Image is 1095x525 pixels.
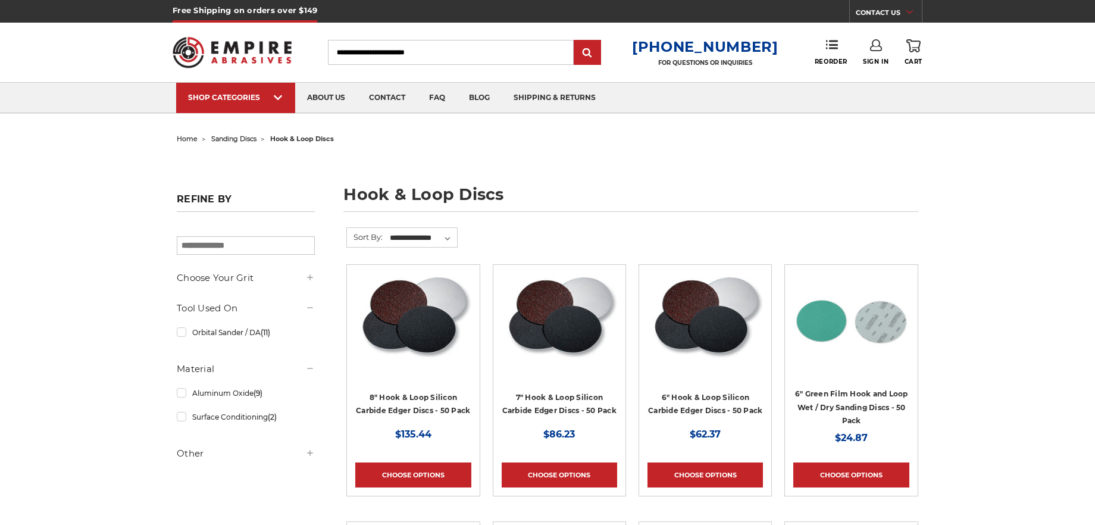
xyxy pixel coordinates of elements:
span: (2) [268,412,277,421]
label: Sort By: [347,228,383,246]
img: Silicon Carbide 7" Hook & Loop Edger Discs [502,273,617,368]
a: Choose Options [647,462,763,487]
span: Sign In [863,58,888,65]
a: Choose Options [502,462,617,487]
img: Silicon Carbide 8" Hook & Loop Edger Discs [355,273,471,368]
span: (11) [261,328,270,337]
h5: Refine by [177,193,315,212]
h5: Material [177,362,315,376]
a: home [177,135,198,143]
a: Reorder [815,39,847,65]
h5: Choose Your Grit [177,271,315,285]
a: Orbital Sander / DA [177,322,315,343]
a: Cart [905,39,922,65]
img: 6-inch 60-grit green film hook and loop sanding discs with fast cutting aluminum oxide for coarse... [793,273,909,368]
a: CONTACT US [856,6,922,23]
input: Submit [575,41,599,65]
h5: Other [177,446,315,461]
a: Surface Conditioning [177,407,315,427]
div: SHOP CATEGORIES [188,93,283,102]
a: Silicon Carbide 6" Hook & Loop Edger Discs [647,273,763,426]
span: $62.37 [690,429,721,440]
a: blog [457,83,502,113]
span: Cart [905,58,922,65]
h1: hook & loop discs [343,186,918,212]
img: Empire Abrasives [173,29,292,76]
a: Choose Options [793,462,909,487]
a: faq [417,83,457,113]
a: 6-inch 60-grit green film hook and loop sanding discs with fast cutting aluminum oxide for coarse... [793,273,909,426]
a: Choose Options [355,462,471,487]
a: contact [357,83,417,113]
a: [PHONE_NUMBER] [632,38,778,55]
a: Aluminum Oxide [177,383,315,404]
span: $86.23 [543,429,575,440]
a: sanding discs [211,135,256,143]
span: hook & loop discs [270,135,334,143]
h5: Tool Used On [177,301,315,315]
a: Silicon Carbide 8" Hook & Loop Edger Discs [355,273,471,426]
img: Silicon Carbide 6" Hook & Loop Edger Discs [647,273,763,368]
span: $24.87 [835,432,868,443]
a: Silicon Carbide 7" Hook & Loop Edger Discs [502,273,617,426]
select: Sort By: [388,229,457,247]
span: $135.44 [395,429,431,440]
span: (9) [254,389,262,398]
span: Reorder [815,58,847,65]
a: shipping & returns [502,83,608,113]
p: FOR QUESTIONS OR INQUIRIES [632,59,778,67]
a: about us [295,83,357,113]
